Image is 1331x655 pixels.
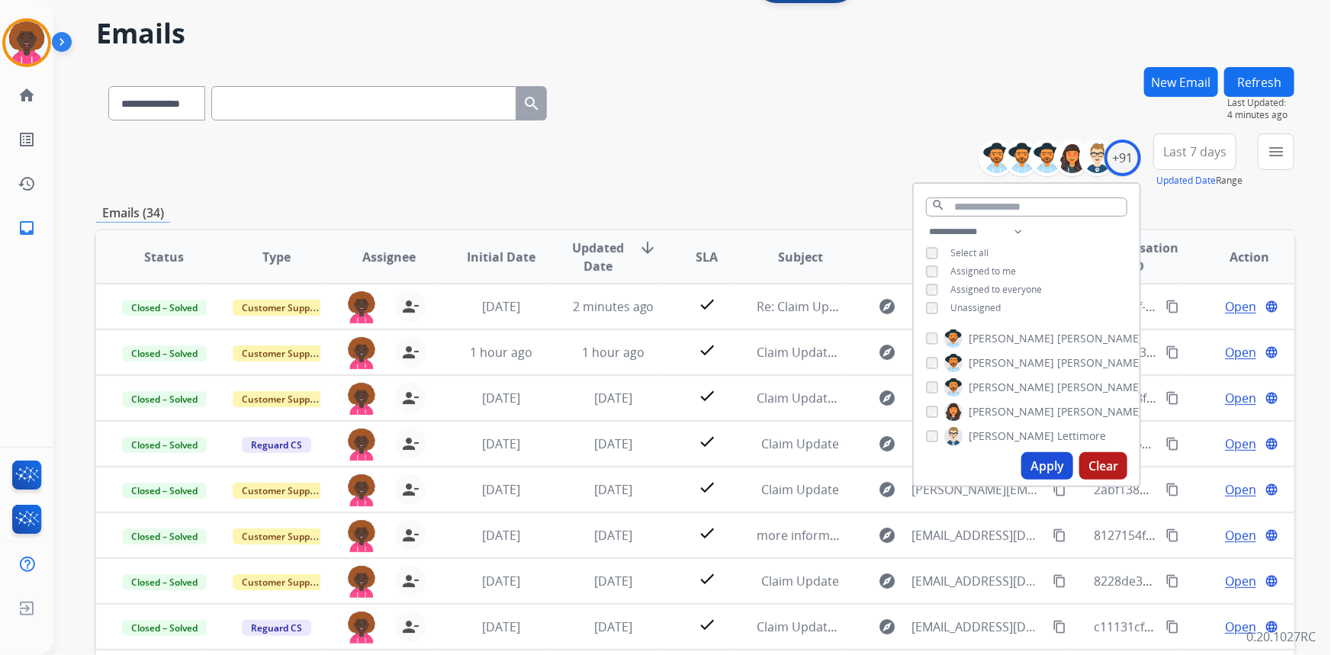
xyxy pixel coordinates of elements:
mat-icon: language [1265,437,1278,451]
img: agent-avatar [346,520,377,552]
mat-icon: check [698,478,716,496]
mat-icon: explore [879,618,897,636]
span: [PERSON_NAME][EMAIL_ADDRESS][DOMAIN_NAME] [912,480,1045,499]
span: Open [1225,343,1256,361]
mat-icon: person_remove [401,572,420,590]
img: agent-avatar [346,291,377,323]
mat-icon: menu [1267,143,1285,161]
span: Claim Update [762,573,840,589]
span: Select all [950,246,989,259]
img: agent-avatar [346,337,377,369]
span: Unassigned [950,301,1001,314]
p: Emails (34) [96,204,170,223]
span: [DATE] [594,481,632,498]
span: [DATE] [482,435,520,452]
mat-icon: language [1265,620,1278,634]
span: Reguard CS [242,437,311,453]
mat-icon: language [1265,300,1278,313]
mat-icon: history [18,175,36,193]
span: Assignee [362,248,416,266]
span: Customer Support [233,574,332,590]
span: 2 minutes ago [573,298,654,315]
span: Customer Support [233,528,332,544]
mat-icon: list_alt [18,130,36,149]
th: Action [1182,230,1294,284]
img: agent-avatar [346,429,377,461]
span: Open [1225,526,1256,544]
mat-icon: inbox [18,219,36,237]
span: Initial Date [467,248,535,266]
span: [DATE] [482,390,520,406]
span: Claim Update: Parts ordered for repair [757,390,980,406]
mat-icon: check [698,432,716,451]
mat-icon: explore [879,435,897,453]
span: [PERSON_NAME] [969,429,1054,444]
span: [DATE] [594,435,632,452]
span: Last Updated: [1227,97,1294,109]
mat-icon: language [1265,574,1278,588]
span: [PERSON_NAME] [1057,404,1143,419]
span: [EMAIL_ADDRESS][DOMAIN_NAME] [912,526,1045,544]
span: Open [1225,435,1256,453]
span: Range [1156,174,1243,187]
mat-icon: check [698,570,716,588]
span: [PERSON_NAME] [1057,380,1143,395]
span: [PERSON_NAME] [969,380,1054,395]
p: 0.20.1027RC [1246,628,1316,646]
img: agent-avatar [346,612,377,644]
mat-icon: check [698,615,716,634]
mat-icon: language [1265,345,1278,359]
button: New Email [1144,67,1218,97]
span: Closed – Solved [122,437,207,453]
span: Subject [778,248,823,266]
mat-icon: language [1265,483,1278,496]
mat-icon: arrow_downward [638,239,657,257]
span: Open [1225,480,1256,499]
mat-icon: search [522,95,541,113]
span: [PERSON_NAME] [969,355,1054,371]
mat-icon: content_copy [1165,574,1179,588]
span: 1 hour ago [470,344,532,361]
mat-icon: language [1265,528,1278,542]
span: Claim Update [762,481,840,498]
span: Open [1225,389,1256,407]
mat-icon: person_remove [401,297,420,316]
span: [EMAIL_ADDRESS][DOMAIN_NAME] [912,618,1045,636]
span: c11131cf-eedf-44da-a98c-107569bc81d8 [1094,618,1323,635]
span: Closed – Solved [122,483,207,499]
mat-icon: check [698,387,716,405]
span: Closed – Solved [122,528,207,544]
span: Closed – Solved [122,574,207,590]
span: Closed – Solved [122,345,207,361]
mat-icon: content_copy [1165,300,1179,313]
span: [DATE] [482,298,520,315]
span: 8228de3d-d8e4-410d-903a-a04d1f968704 [1094,573,1329,589]
span: 4 minutes ago [1227,109,1294,121]
mat-icon: content_copy [1165,437,1179,451]
span: Type [262,248,291,266]
span: [PERSON_NAME] [969,404,1054,419]
span: Closed – Solved [122,300,207,316]
span: Assigned to me [950,265,1016,278]
mat-icon: content_copy [1053,574,1066,588]
span: Claim Update [762,435,840,452]
mat-icon: explore [879,297,897,316]
button: Last 7 days [1153,133,1236,170]
mat-icon: content_copy [1165,391,1179,405]
img: agent-avatar [346,566,377,598]
img: avatar [5,21,48,64]
span: Updated Date [570,239,626,275]
span: [PERSON_NAME] [1057,331,1143,346]
img: agent-avatar [346,383,377,415]
span: 2abf138b-1bf5-4a4b-b3f0-5e23dbbae9d1 [1094,481,1326,498]
span: [DATE] [482,481,520,498]
mat-icon: content_copy [1165,620,1179,634]
span: more information needed. [757,527,910,544]
span: [DATE] [594,527,632,544]
mat-icon: person_remove [401,526,420,544]
mat-icon: content_copy [1165,483,1179,496]
mat-icon: explore [879,572,897,590]
button: Clear [1079,452,1127,480]
mat-icon: explore [879,480,897,499]
span: [EMAIL_ADDRESS][DOMAIN_NAME] [912,572,1045,590]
